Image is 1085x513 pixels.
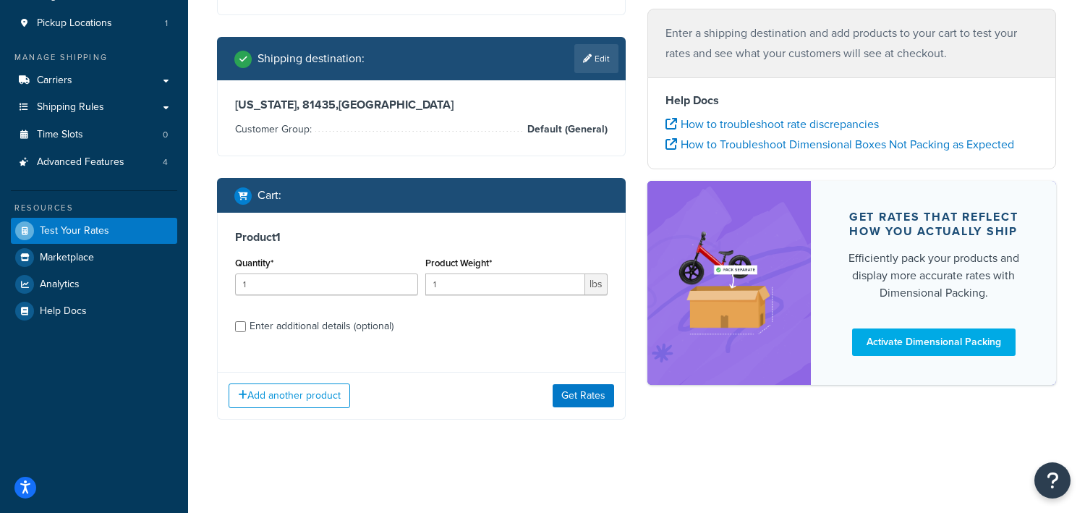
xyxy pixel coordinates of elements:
input: 0.00 [425,274,586,295]
span: Help Docs [40,305,87,318]
span: Analytics [40,279,80,291]
h4: Help Docs [665,92,1038,109]
span: Customer Group: [235,122,315,137]
span: Carriers [37,75,72,87]
li: Time Slots [11,122,177,148]
img: feature-image-dim-d40ad3071a2b3c8e08177464837368e35600d3c5e73b18a22c1e4bb210dc32ac.png [669,203,789,363]
span: Advanced Features [37,156,124,169]
button: Open Resource Center [1034,462,1071,499]
a: How to troubleshoot rate discrepancies [665,116,879,132]
h2: Shipping destination : [258,52,365,65]
p: Enter a shipping destination and add products to your cart to test your rates and see what your c... [665,23,1038,64]
a: Edit [574,44,618,73]
span: Pickup Locations [37,17,112,30]
button: Add another product [229,383,350,408]
div: Resources [11,202,177,214]
div: Enter additional details (optional) [250,316,393,336]
div: Get rates that reflect how you actually ship [846,210,1021,239]
a: Marketplace [11,245,177,271]
li: Advanced Features [11,149,177,176]
span: Time Slots [37,129,83,141]
label: Quantity* [235,258,273,268]
span: 0 [163,129,168,141]
span: 4 [163,156,168,169]
a: Analytics [11,271,177,297]
li: Pickup Locations [11,10,177,37]
a: Activate Dimensional Packing [852,328,1016,356]
input: Enter additional details (optional) [235,321,246,332]
h3: Product 1 [235,230,608,245]
div: Efficiently pack your products and display more accurate rates with Dimensional Packing. [846,250,1021,302]
span: Test Your Rates [40,225,109,237]
a: Advanced Features4 [11,149,177,176]
div: Manage Shipping [11,51,177,64]
span: Marketplace [40,252,94,264]
input: 0 [235,274,418,295]
span: Shipping Rules [37,101,104,114]
a: Carriers [11,67,177,94]
button: Get Rates [553,384,614,407]
span: 1 [165,17,168,30]
a: Help Docs [11,298,177,324]
a: Test Your Rates [11,218,177,244]
h3: [US_STATE], 81435 , [GEOGRAPHIC_DATA] [235,98,608,112]
a: Shipping Rules [11,94,177,121]
span: Default (General) [524,121,608,138]
span: lbs [585,274,608,295]
label: Product Weight* [425,258,492,268]
a: Time Slots0 [11,122,177,148]
h2: Cart : [258,189,281,202]
a: Pickup Locations1 [11,10,177,37]
a: How to Troubleshoot Dimensional Boxes Not Packing as Expected [665,136,1014,153]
